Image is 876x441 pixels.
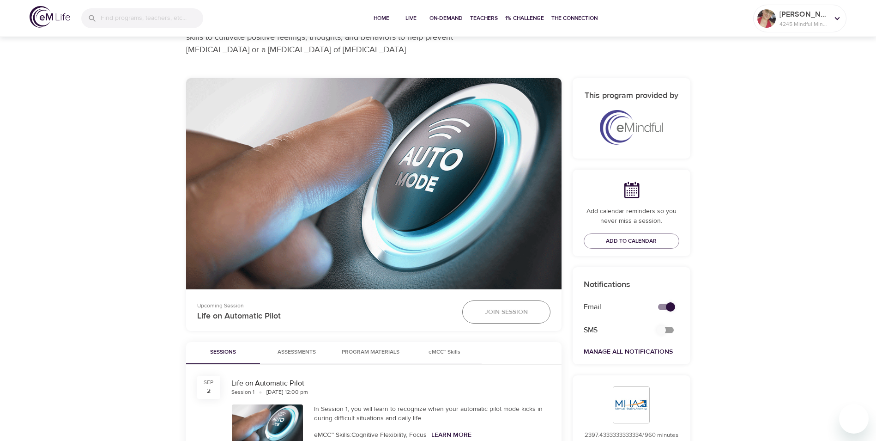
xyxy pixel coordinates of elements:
[400,13,422,23] span: Live
[578,319,647,341] div: SMS
[606,236,657,246] span: Add to Calendar
[314,404,550,423] div: In Session 1, you will learn to recognize when your automatic pilot mode kicks in during difficul...
[470,13,498,23] span: Teachers
[231,378,550,389] div: Life on Automatic Pilot
[551,13,598,23] span: The Connection
[431,431,471,439] a: Learn More
[505,13,544,23] span: 1% Challenge
[779,9,828,20] p: [PERSON_NAME]
[204,379,214,386] div: Sep
[584,89,679,103] h6: This program provided by
[266,388,308,396] div: [DATE] 12:00 pm
[462,300,550,324] button: Join Session
[278,348,316,357] span: Assessments
[413,348,476,357] span: eMCC™ Skills
[584,207,679,226] p: Add calendar reminders so you never miss a session.
[231,388,254,396] div: Session 1
[101,8,203,28] input: Find programs, teachers, etc...
[314,431,427,439] span: eMCC™ Skills: Cognitive Flexibility, Focus
[207,386,211,396] div: 2
[197,310,451,322] p: Life on Automatic Pilot
[757,9,776,28] img: Remy Sharp
[779,20,828,28] p: 4245 Mindful Minutes
[584,278,679,291] p: Notifications
[30,6,70,28] img: logo
[429,13,463,23] span: On-Demand
[839,404,869,434] iframe: Button to launch messaging window
[192,348,254,357] span: Sessions
[370,13,393,23] span: Home
[339,348,402,357] span: Program Materials
[578,296,647,318] div: Email
[600,110,663,145] img: eMindful%20logo%20%281%29.png
[584,233,679,249] button: Add to Calendar
[485,306,528,318] span: Join Session
[584,348,673,356] a: Manage All Notifications
[197,301,451,310] p: Upcoming Session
